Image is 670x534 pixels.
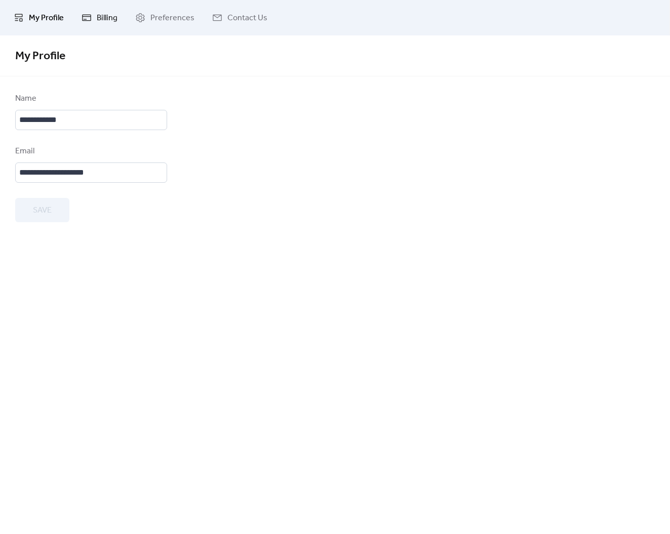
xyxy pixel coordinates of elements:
[150,12,194,24] span: Preferences
[227,12,267,24] span: Contact Us
[128,4,202,31] a: Preferences
[74,4,125,31] a: Billing
[15,45,65,67] span: My Profile
[6,4,71,31] a: My Profile
[15,145,165,157] div: Email
[97,12,117,24] span: Billing
[29,12,64,24] span: My Profile
[15,93,165,105] div: Name
[205,4,275,31] a: Contact Us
